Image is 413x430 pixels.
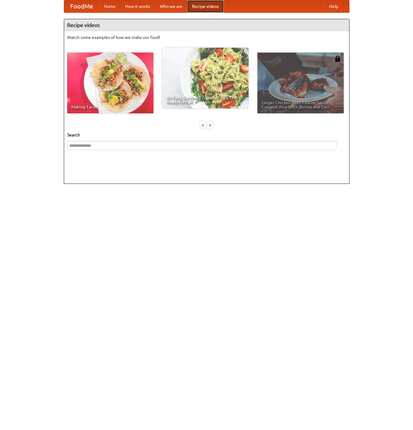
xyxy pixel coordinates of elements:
a: How it works [120,0,155,12]
span: An Easy, Summery Tomato Pasta That's Ready for Fall [167,96,244,104]
h5: Search [67,132,346,138]
a: FoodMe [64,0,99,12]
a: Home [99,0,120,12]
div: « [200,121,206,129]
div: » [207,121,213,129]
span: Making Tacos [71,105,149,109]
a: Making Tacos [67,53,153,113]
p: Watch some examples of how we make our food! [67,34,346,40]
a: An Easy, Summery Tomato Pasta That's Ready for Fall [162,48,249,108]
a: Help [324,0,343,12]
a: Who we are [155,0,187,12]
a: Recipe videos [187,0,224,12]
img: 483408.png [335,56,341,62]
h4: Recipe videos [64,19,349,31]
